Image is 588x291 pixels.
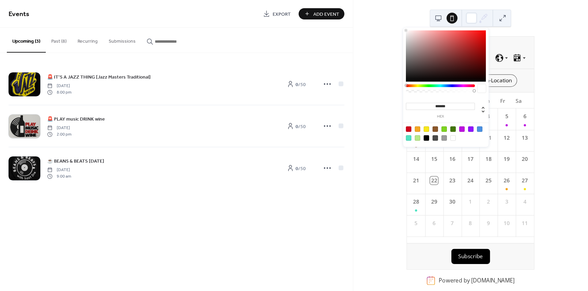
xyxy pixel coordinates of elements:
div: 1 [467,198,475,206]
a: ☕ BEANS & BEATS [DATE] [47,157,104,165]
div: Fr [495,93,511,109]
div: #417505 [450,126,456,132]
div: Sa [511,93,527,109]
button: Add Event [299,8,344,19]
div: #50E3C2 [406,135,411,141]
div: 23 [448,176,456,184]
div: 5 [503,112,511,120]
div: #F8E71C [424,126,429,132]
div: #9013FE [468,126,474,132]
span: [DATE] [47,83,71,89]
div: #BD10E0 [459,126,465,132]
div: 6 [430,219,438,227]
div: 12 [503,134,511,141]
span: 2:00 pm [47,131,71,137]
div: #4A90E2 [477,126,482,132]
span: Add Event [313,11,339,18]
span: Export [273,11,291,18]
div: 30 [448,198,456,206]
span: / 50 [296,81,306,88]
button: Upcoming (3) [7,28,46,53]
div: 11 [521,219,529,227]
div: 6 [521,112,529,120]
span: 8:00 pm [47,89,71,95]
span: / 50 [296,123,306,130]
div: 26 [503,176,511,184]
div: 4 [485,112,493,120]
div: #4A4A4A [433,135,438,141]
b: 0 [296,164,298,173]
div: 2 [485,198,493,206]
div: 14 [412,155,420,163]
span: [DATE] [47,167,71,173]
label: hex [406,115,475,119]
button: Submissions [103,28,141,52]
span: 9:00 am [47,173,71,179]
div: #B8E986 [415,135,420,141]
a: [DOMAIN_NAME] [471,277,515,284]
button: Past (8) [46,28,72,52]
div: #9B9B9B [441,135,447,141]
span: ☕ BEANS & BEATS [DATE] [47,158,104,165]
span: Events [9,8,29,21]
div: 19 [503,155,511,163]
div: 13 [521,134,529,141]
div: 11 [485,134,493,141]
div: 16 [448,155,456,163]
div: Powered by [439,277,515,284]
div: 15 [430,155,438,163]
b: 0 [296,122,298,131]
div: #FFFFFF [450,135,456,141]
div: 27 [521,176,529,184]
span: / 50 [296,165,306,172]
b: 0 [296,80,298,89]
div: 24 [467,176,475,184]
div: 20 [521,155,529,163]
span: [DATE] [47,125,71,131]
div: 10 [503,219,511,227]
a: 🚨 IT’S A JAZZ THING [Jazz Masters Traditional] [47,73,151,81]
div: 4 [521,198,529,206]
div: #8B572A [433,126,438,132]
div: 17 [467,155,475,163]
div: 9 [485,219,493,227]
div: 25 [485,176,493,184]
div: #7ED321 [441,126,447,132]
div: #F5A623 [415,126,420,132]
div: 22 [430,176,438,184]
div: 5 [412,219,420,227]
button: Recurring [72,28,103,52]
div: 7 [448,219,456,227]
div: 29 [430,198,438,206]
div: Live On-Location [466,74,517,87]
div: #D0021B [406,126,411,132]
div: 28 [412,198,420,206]
div: 8 [467,219,475,227]
a: 0/50 [279,79,314,90]
a: Export [258,8,296,19]
div: 3 [503,198,511,206]
div: #000000 [424,135,429,141]
div: 18 [485,155,493,163]
a: 0/50 [279,163,314,174]
div: 21 [412,176,420,184]
a: 0/50 [279,121,314,132]
a: 🚨 PLAY music DRINK wine [47,115,105,123]
button: Subscribe [451,249,490,264]
span: 🚨 IT’S A JAZZ THING [Jazz Masters Traditional] [47,74,151,81]
span: 🚨 PLAY music DRINK wine [47,116,105,123]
